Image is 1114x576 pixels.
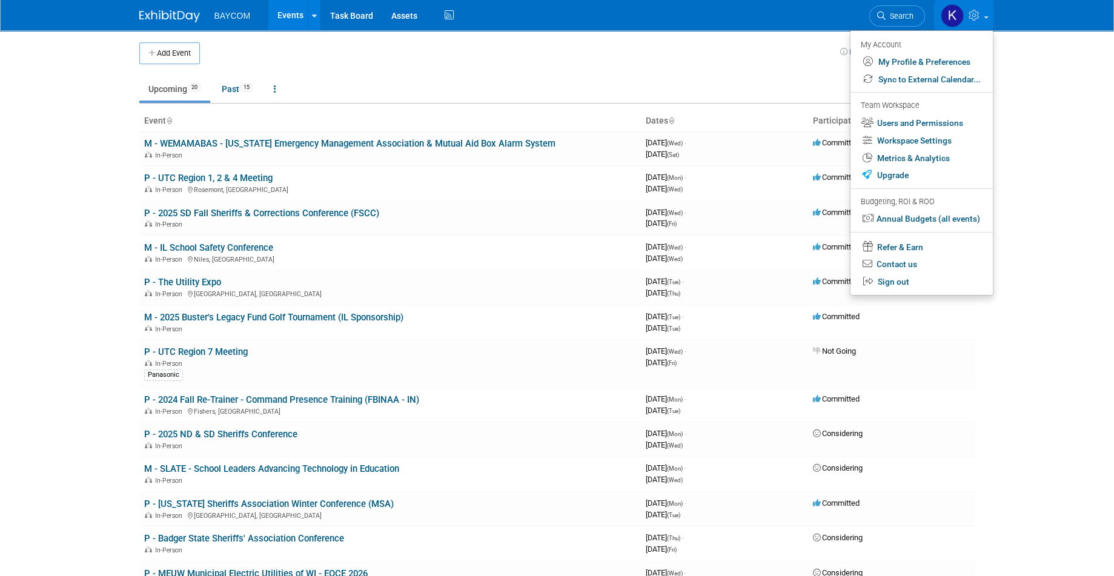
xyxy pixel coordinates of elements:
[861,37,981,51] div: My Account
[139,42,200,64] button: Add Event
[850,71,993,88] a: Sync to External Calendar...
[144,254,636,263] div: Niles, [GEOGRAPHIC_DATA]
[850,256,993,273] a: Contact us
[646,242,686,251] span: [DATE]
[667,140,683,147] span: (Wed)
[646,394,686,403] span: [DATE]
[646,323,680,333] span: [DATE]
[144,173,273,184] a: P - UTC Region 1, 2 & 4 Meeting
[144,242,273,253] a: M - IL School Safety Conference
[646,346,686,356] span: [DATE]
[850,132,993,150] a: Workspace Settings
[646,406,680,415] span: [DATE]
[813,242,860,251] span: Committed
[144,184,636,194] div: Rosemont, [GEOGRAPHIC_DATA]
[155,512,186,520] span: In-Person
[667,325,680,332] span: (Tue)
[139,111,641,131] th: Event
[166,116,172,125] a: Sort by Event Name
[145,186,152,192] img: In-Person Event
[646,277,684,286] span: [DATE]
[646,533,684,542] span: [DATE]
[813,533,863,542] span: Considering
[155,256,186,263] span: In-Person
[813,429,863,438] span: Considering
[813,394,860,403] span: Committed
[667,512,680,518] span: (Tue)
[646,440,683,449] span: [DATE]
[667,396,683,403] span: (Mon)
[646,288,680,297] span: [DATE]
[144,369,183,380] div: Panasonic
[668,116,674,125] a: Sort by Start Date
[667,500,683,507] span: (Mon)
[646,510,680,519] span: [DATE]
[685,498,686,508] span: -
[646,498,686,508] span: [DATE]
[155,186,186,194] span: In-Person
[667,256,683,262] span: (Wed)
[667,186,683,193] span: (Wed)
[685,394,686,403] span: -
[850,167,993,184] a: Upgrade
[145,290,152,296] img: In-Person Event
[145,360,152,366] img: In-Person Event
[850,273,993,291] a: Sign out
[145,477,152,483] img: In-Person Event
[861,196,981,208] div: Budgeting, ROI & ROO
[213,78,262,101] a: Past15
[646,173,686,182] span: [DATE]
[155,442,186,450] span: In-Person
[144,346,248,357] a: P - UTC Region 7 Meeting
[155,546,186,554] span: In-Person
[682,277,684,286] span: -
[646,150,679,159] span: [DATE]
[667,348,683,355] span: (Wed)
[145,546,152,552] img: In-Person Event
[808,111,975,131] th: Participation
[145,220,152,227] img: In-Person Event
[941,4,964,27] img: Kayla Novak
[144,208,379,219] a: P - 2025 SD Fall Sheriffs & Corrections Conference (FSCC)
[667,174,683,181] span: (Mon)
[144,463,399,474] a: M - SLATE - School Leaders Advancing Technology in Education
[155,360,186,368] span: In-Person
[850,150,993,167] a: Metrics & Analytics
[682,312,684,321] span: -
[813,463,863,472] span: Considering
[144,498,394,509] a: P - [US_STATE] Sheriffs Association Winter Conference (MSA)
[667,465,683,472] span: (Mon)
[667,244,683,251] span: (Wed)
[188,83,201,92] span: 20
[685,242,686,251] span: -
[813,312,860,321] span: Committed
[869,5,925,27] a: Search
[155,325,186,333] span: In-Person
[144,533,344,544] a: P - Badger State Sheriffs' Association Conference
[813,277,860,286] span: Committed
[667,279,680,285] span: (Tue)
[145,151,152,157] img: In-Person Event
[667,210,683,216] span: (Wed)
[144,510,636,520] div: [GEOGRAPHIC_DATA], [GEOGRAPHIC_DATA]
[667,431,683,437] span: (Mon)
[667,151,679,158] span: (Sat)
[646,429,686,438] span: [DATE]
[144,406,636,415] div: Fishers, [GEOGRAPHIC_DATA]
[155,408,186,415] span: In-Person
[646,184,683,193] span: [DATE]
[646,219,677,228] span: [DATE]
[139,10,200,22] img: ExhibitDay
[685,429,686,438] span: -
[646,138,686,147] span: [DATE]
[813,498,860,508] span: Committed
[667,477,683,483] span: (Wed)
[641,111,808,131] th: Dates
[886,12,913,21] span: Search
[155,220,186,228] span: In-Person
[682,533,684,542] span: -
[144,312,403,323] a: M - 2025 Buster's Legacy Fund Golf Tournament (IL Sponsorship)
[850,114,993,132] a: Users and Permissions
[685,173,686,182] span: -
[667,535,680,541] span: (Thu)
